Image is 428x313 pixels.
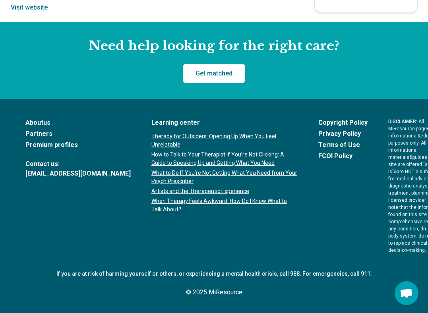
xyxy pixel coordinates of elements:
[388,119,416,124] span: DISCLAIMER
[151,169,298,185] a: What to Do If You’re Not Getting What You Need from Your Psych Prescriber
[151,187,298,195] a: Artists and the Therapeutic Experience
[151,118,298,128] a: Learning center
[25,270,403,278] p: If you are at risk of harming yourself or others, or experiencing a mental health crisis, call 98...
[318,129,368,139] a: Privacy Policy
[395,281,418,305] div: Open chat
[318,140,368,150] a: Terms of Use
[151,132,298,149] a: Therapy for Outsiders: Opening Up When You Feel Unrelatable
[151,151,298,167] a: How to Talk to Your Therapist if You’re Not Clicking: A Guide to Speaking Up and Getting What You...
[25,159,131,169] span: Contact us:
[25,140,131,150] a: Premium profiles
[25,118,131,128] a: Aboutus
[25,169,131,178] a: [EMAIL_ADDRESS][DOMAIN_NAME]
[183,64,245,83] a: Get matched
[6,38,422,54] h2: Need help looking for the right care?
[151,197,298,214] a: When Therapy Feels Awkward: How Do I Know What to Talk About?
[25,129,131,139] a: Partners
[318,118,368,128] a: Copyright Policy
[11,3,48,12] button: Visit website
[25,288,403,297] p: © 2025 MiResource
[318,151,368,161] a: FCOI Policy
